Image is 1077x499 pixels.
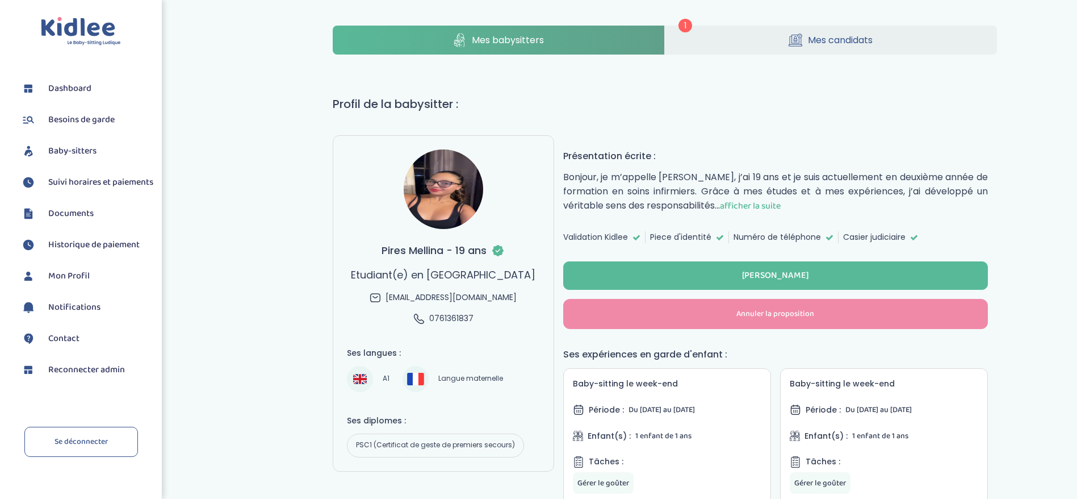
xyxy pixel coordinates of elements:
[48,269,90,283] span: Mon Profil
[353,372,367,386] img: Anglais
[20,236,37,253] img: suivihoraire.svg
[24,427,138,457] a: Se déconnecter
[563,299,988,329] button: Annuler la proposition
[845,404,912,416] span: Du [DATE] au [DATE]
[720,199,781,213] span: afficher la suite
[742,269,809,282] div: [PERSON_NAME]
[48,82,91,95] span: Dashboard
[20,361,37,379] img: dashboard.svg
[347,347,540,359] h4: Ses langues :
[563,347,988,361] h4: Ses expériences en garde d'enfant :
[20,205,37,222] img: documents.svg
[589,456,623,468] span: Tâches :
[563,231,628,243] span: Validation Kidlee
[843,231,906,243] span: Casier judiciaire
[577,477,629,489] span: Gérer le goûter
[382,243,505,258] h3: Pires Mellina - 19 ans
[628,404,695,416] span: Du [DATE] au [DATE]
[808,33,873,47] span: Mes candidats
[48,301,100,314] span: Notifications
[429,313,473,325] span: 0761361837
[794,477,846,489] span: Gérer le goûter
[385,292,517,303] span: [EMAIL_ADDRESS][DOMAIN_NAME]
[379,372,393,386] span: A1
[352,439,519,452] span: PSC1 (Certificat de geste de premiers secours)
[20,205,153,222] a: Documents
[563,149,988,163] h4: Présentation écrite :
[48,238,140,252] span: Historique de paiement
[20,268,153,285] a: Mon Profil
[665,26,997,55] a: Mes candidats
[563,170,988,213] p: Bonjour, je m’appelle [PERSON_NAME], j’ai 19 ans et je suis actuellement en deuxième année de for...
[20,236,153,253] a: Historique de paiement
[351,267,535,282] p: Etudiant(e) en [GEOGRAPHIC_DATA]
[48,144,97,158] span: Baby-sitters
[41,17,121,46] img: logo.svg
[804,430,848,442] span: Enfant(s) :
[806,456,840,468] span: Tâches :
[434,372,507,386] span: Langue maternelle
[573,378,761,390] h5: Baby-sitting le week-end
[790,378,978,390] h5: Baby-sitting le week-end
[20,330,153,347] a: Contact
[20,268,37,285] img: profil.svg
[407,373,424,385] img: Français
[20,361,153,379] a: Reconnecter admin
[48,113,115,127] span: Besoins de garde
[404,149,483,229] img: avatar
[347,415,540,427] h4: Ses diplomes :
[20,330,37,347] img: contact.svg
[20,143,37,160] img: babysitters.svg
[563,261,988,290] button: [PERSON_NAME]
[333,26,665,55] a: Mes babysitters
[734,231,821,243] span: Numéro de téléphone
[20,299,153,316] a: Notifications
[588,430,631,442] span: Enfant(s) :
[852,430,908,442] span: 1 enfant de 1 ans
[20,174,153,191] a: Suivi horaires et paiements
[589,404,624,416] span: Période :
[20,174,37,191] img: suivihoraire.svg
[48,363,125,377] span: Reconnecter admin
[678,19,692,32] span: 1
[20,80,153,97] a: Dashboard
[48,207,94,221] span: Documents
[20,111,153,128] a: Besoins de garde
[635,430,692,442] span: 1 enfant de 1 ans
[48,332,79,346] span: Contact
[48,176,153,189] span: Suivi horaires et paiements
[472,33,544,47] span: Mes babysitters
[736,308,814,320] span: Annuler la proposition
[650,231,711,243] span: Piece d'identité
[20,299,37,316] img: notification.svg
[333,95,997,113] h1: Profil de la babysitter :
[20,143,153,160] a: Baby-sitters
[806,404,841,416] span: Période :
[20,111,37,128] img: besoin.svg
[20,80,37,97] img: dashboard.svg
